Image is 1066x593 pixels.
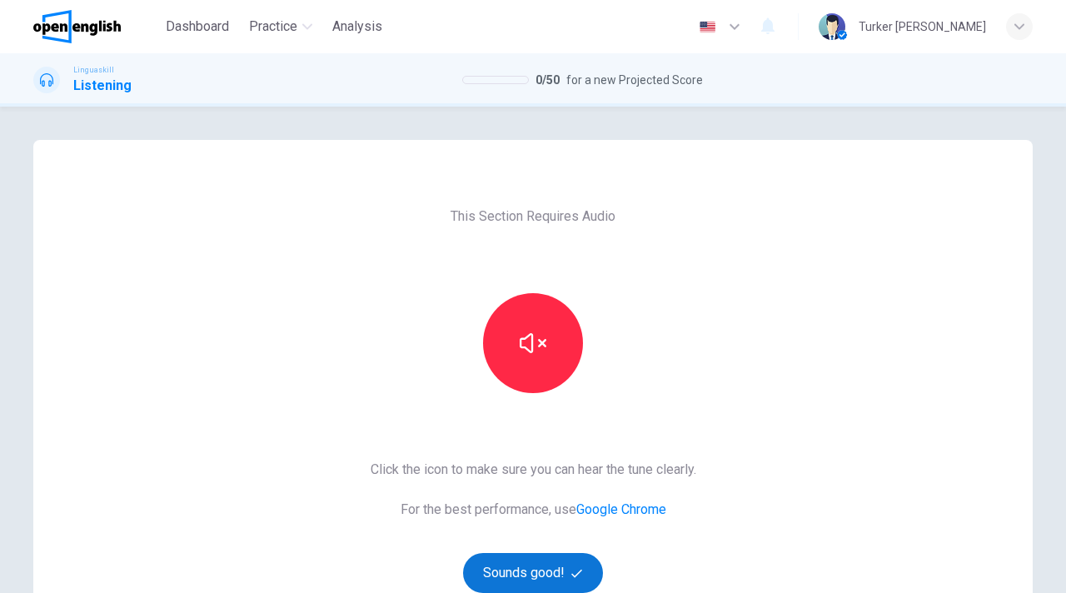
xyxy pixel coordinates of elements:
[463,553,603,593] button: Sounds good!
[535,70,560,90] span: 0 / 50
[33,10,121,43] img: OpenEnglish logo
[242,12,319,42] button: Practice
[566,70,703,90] span: for a new Projected Score
[332,17,382,37] span: Analysis
[159,12,236,42] button: Dashboard
[166,17,229,37] span: Dashboard
[859,17,986,37] div: Turker [PERSON_NAME]
[371,460,696,480] span: Click the icon to make sure you can hear the tune clearly.
[451,207,615,227] span: This Section Requires Audio
[249,17,297,37] span: Practice
[73,76,132,96] h1: Listening
[73,64,114,76] span: Linguaskill
[371,500,696,520] span: For the best performance, use
[697,21,718,33] img: en
[326,12,389,42] button: Analysis
[819,13,845,40] img: Profile picture
[33,10,159,43] a: OpenEnglish logo
[576,501,666,517] a: Google Chrome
